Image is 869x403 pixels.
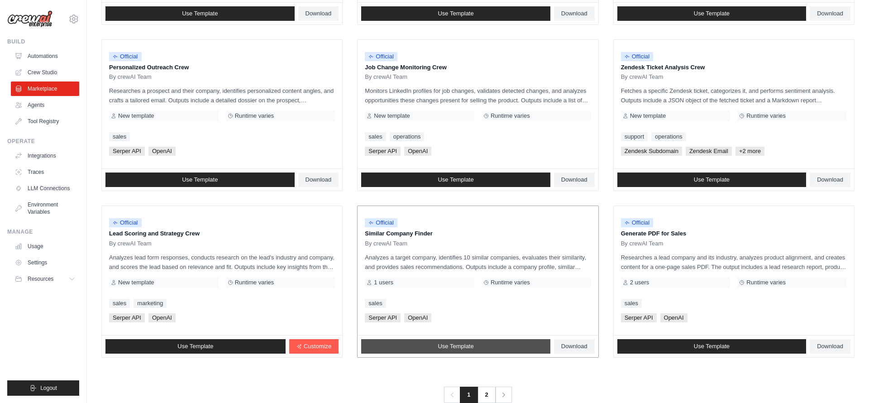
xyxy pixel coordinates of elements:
[374,279,393,286] span: 1 users
[810,339,850,354] a: Download
[109,132,130,141] a: sales
[817,10,843,17] span: Download
[554,339,595,354] a: Download
[109,299,130,308] a: sales
[554,173,595,187] a: Download
[621,52,654,61] span: Official
[365,147,401,156] span: Serper API
[365,73,407,81] span: By crewAI Team
[11,65,79,80] a: Crew Studio
[817,176,843,183] span: Download
[621,313,657,322] span: Serper API
[235,279,274,286] span: Runtime varies
[491,279,530,286] span: Runtime varies
[477,387,496,403] a: 2
[735,147,764,156] span: +2 more
[554,6,595,21] a: Download
[621,299,642,308] a: sales
[651,132,686,141] a: operations
[11,82,79,96] a: Marketplace
[11,165,79,179] a: Traces
[304,343,331,350] span: Customize
[105,339,286,354] a: Use Template
[7,38,79,45] div: Build
[365,313,401,322] span: Serper API
[621,229,847,238] p: Generate PDF for Sales
[621,218,654,227] span: Official
[617,173,807,187] a: Use Template
[298,173,339,187] a: Download
[746,112,786,120] span: Runtime varies
[109,240,152,247] span: By crewAI Team
[365,229,591,238] p: Similar Company Finder
[109,63,335,72] p: Personalized Outreach Crew
[561,10,587,17] span: Download
[561,176,587,183] span: Download
[11,255,79,270] a: Settings
[298,6,339,21] a: Download
[11,272,79,286] button: Resources
[617,6,807,21] a: Use Template
[810,173,850,187] a: Download
[817,343,843,350] span: Download
[7,138,79,145] div: Operate
[361,173,550,187] a: Use Template
[374,112,410,120] span: New template
[148,147,176,156] span: OpenAI
[109,313,145,322] span: Serper API
[109,73,152,81] span: By crewAI Team
[621,132,648,141] a: support
[694,176,730,183] span: Use Template
[182,10,218,17] span: Use Template
[444,387,511,403] nav: Pagination
[134,299,167,308] a: marketing
[365,52,397,61] span: Official
[404,147,431,156] span: OpenAI
[306,10,332,17] span: Download
[365,63,591,72] p: Job Change Monitoring Crew
[365,132,386,141] a: sales
[105,173,295,187] a: Use Template
[11,239,79,254] a: Usage
[177,343,213,350] span: Use Template
[630,112,666,120] span: New template
[235,112,274,120] span: Runtime varies
[460,387,477,403] span: 1
[561,343,587,350] span: Download
[105,6,295,21] a: Use Template
[390,132,425,141] a: operations
[365,218,397,227] span: Official
[621,240,664,247] span: By crewAI Team
[365,86,591,105] p: Monitors LinkedIn profiles for job changes, validates detected changes, and analyzes opportunitie...
[109,147,145,156] span: Serper API
[11,98,79,112] a: Agents
[491,112,530,120] span: Runtime varies
[660,313,688,322] span: OpenAI
[109,218,142,227] span: Official
[11,149,79,163] a: Integrations
[118,279,154,286] span: New template
[365,253,591,272] p: Analyzes a target company, identifies 10 similar companies, evaluates their similarity, and provi...
[621,86,847,105] p: Fetches a specific Zendesk ticket, categorizes it, and performs sentiment analysis. Outputs inclu...
[109,86,335,105] p: Researches a prospect and their company, identifies personalized content angles, and crafts a tai...
[621,73,664,81] span: By crewAI Team
[11,49,79,63] a: Automations
[810,6,850,21] a: Download
[694,10,730,17] span: Use Template
[7,380,79,396] button: Logout
[630,279,649,286] span: 2 users
[365,299,386,308] a: sales
[7,10,53,28] img: Logo
[118,112,154,120] span: New template
[28,275,53,283] span: Resources
[40,384,57,392] span: Logout
[109,229,335,238] p: Lead Scoring and Strategy Crew
[621,253,847,272] p: Researches a lead company and its industry, analyzes product alignment, and creates content for a...
[365,240,407,247] span: By crewAI Team
[438,176,473,183] span: Use Template
[361,6,550,21] a: Use Template
[109,52,142,61] span: Official
[361,339,550,354] a: Use Template
[148,313,176,322] span: OpenAI
[11,114,79,129] a: Tool Registry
